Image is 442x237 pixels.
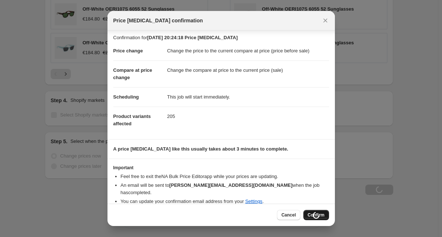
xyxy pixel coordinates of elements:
li: An email will be sent to when the job has completed . [121,182,329,196]
dd: 205 [167,107,329,126]
span: Price change [113,48,143,53]
a: Settings [245,199,262,204]
b: [PERSON_NAME][EMAIL_ADDRESS][DOMAIN_NAME] [169,182,292,188]
p: Confirmation for [113,34,329,41]
li: You can update your confirmation email address from your . [121,198,329,205]
button: Cancel [277,210,300,220]
span: Cancel [281,212,296,218]
span: Scheduling [113,94,139,100]
dd: This job will start immediately. [167,87,329,107]
span: Compare at price change [113,67,152,80]
button: Close [320,15,330,26]
li: Feel free to exit the NA Bulk Price Editor app while your prices are updating. [121,173,329,180]
b: [DATE] 20:24:18 Price [MEDICAL_DATA] [147,35,238,40]
b: A price [MEDICAL_DATA] like this usually takes about 3 minutes to complete. [113,146,288,152]
dd: Change the price to the current compare at price (price before sale) [167,41,329,60]
h3: Important [113,165,329,171]
span: Price [MEDICAL_DATA] confirmation [113,17,203,24]
dd: Change the compare at price to the current price (sale) [167,60,329,80]
span: Product variants affected [113,114,151,126]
